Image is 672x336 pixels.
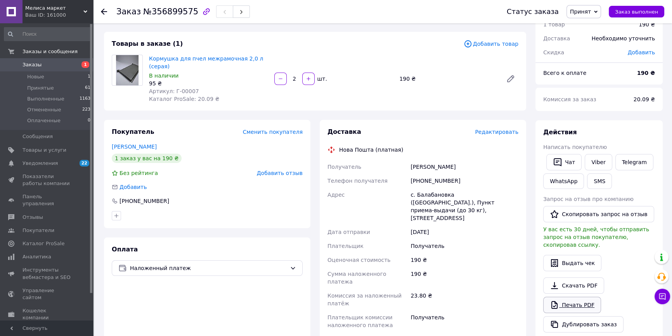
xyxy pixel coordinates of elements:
[149,80,268,87] div: 95 ₴
[82,106,90,113] span: 223
[327,192,345,198] span: Адрес
[543,35,570,42] span: Доставка
[637,70,655,76] b: 190 ₴
[112,128,154,135] span: Покупатель
[25,5,83,12] span: Мелиса маркет
[120,170,158,176] span: Без рейтинга
[543,206,654,222] button: Скопировать запрос на отзыв
[543,96,596,102] span: Комиссия за заказ
[327,293,402,307] span: Комиссия за наложенный платёж
[543,277,604,294] a: Скачать PDF
[409,253,520,267] div: 190 ₴
[409,188,520,225] div: с. Балабановка ([GEOGRAPHIC_DATA].), Пункт приема-выдачи (до 30 кг), [STREET_ADDRESS]
[88,73,90,80] span: 1
[80,95,90,102] span: 1163
[475,129,518,135] span: Редактировать
[327,243,364,249] span: Плательщик
[543,144,607,150] span: Написать покупателю
[27,106,61,113] span: Отмененные
[23,287,72,301] span: Управление сайтом
[587,30,660,47] div: Необходимо уточнить
[543,297,601,313] a: Печать PDF
[543,196,634,202] span: Запрос на отзыв про компанию
[634,96,655,102] span: 20.09 ₴
[543,173,584,189] a: WhatsApp
[543,49,564,55] span: Скидка
[116,55,139,85] img: Кормушка для пчел межрамочная 2,0 л (серая)
[409,267,520,289] div: 190 ₴
[23,240,64,247] span: Каталог ProSale
[543,128,577,136] span: Действия
[130,264,287,272] span: Наложенный платеж
[149,73,178,79] span: В наличии
[396,73,500,84] div: 190 ₴
[119,197,170,205] div: [PHONE_NUMBER]
[639,21,655,28] div: 190 ₴
[546,154,582,170] button: Чат
[543,226,649,248] span: У вас есть 30 дней, чтобы отправить запрос на отзыв покупателю, скопировав ссылку.
[23,193,72,207] span: Панель управления
[143,7,198,16] span: №356899575
[116,7,141,16] span: Заказ
[112,154,182,163] div: 1 заказ у вас на 190 ₴
[149,96,219,102] span: Каталог ProSale: 20.09 ₴
[81,61,89,68] span: 1
[327,229,370,235] span: Дата отправки
[101,8,107,16] div: Вернуться назад
[615,154,653,170] a: Telegram
[23,147,66,154] span: Товары и услуги
[315,75,328,83] div: шт.
[585,154,612,170] a: Viber
[609,6,664,17] button: Заказ выполнен
[23,160,58,167] span: Уведомления
[615,9,658,15] span: Заказ выполнен
[23,267,72,281] span: Инструменты вебмастера и SEO
[587,173,612,189] button: SMS
[27,117,61,124] span: Оплаченные
[409,174,520,188] div: [PHONE_NUMBER]
[88,117,90,124] span: 0
[23,253,51,260] span: Аналитика
[503,71,518,87] a: Редактировать
[23,173,72,187] span: Показатели работы компании
[23,133,53,140] span: Сообщения
[327,257,391,263] span: Оценочная стоимость
[543,70,586,76] span: Всего к оплате
[27,73,44,80] span: Новые
[23,61,42,68] span: Заказы
[543,255,601,271] button: Выдать чек
[464,40,518,48] span: Добавить товар
[149,88,199,94] span: Артикул: Г-00007
[409,310,520,332] div: Получатель
[149,55,263,69] a: Кормушка для пчел межрамочная 2,0 л (серая)
[112,144,157,150] a: [PERSON_NAME]
[409,225,520,239] div: [DATE]
[409,239,520,253] div: Получатель
[543,316,624,333] button: Дублировать заказ
[327,128,361,135] span: Доставка
[27,95,64,102] span: Выполненные
[23,307,72,321] span: Кошелек компании
[327,314,393,328] span: Плательщик комиссии наложенного платежа
[543,21,565,28] span: 1 товар
[570,9,591,15] span: Принят
[327,178,388,184] span: Телефон получателя
[257,170,303,176] span: Добавить отзыв
[80,160,89,166] span: 22
[327,164,361,170] span: Получатель
[23,227,54,234] span: Покупатели
[243,129,303,135] span: Сменить покупателя
[27,85,54,92] span: Принятые
[337,146,405,154] div: Нова Пошта (платная)
[4,27,91,41] input: Поиск
[120,184,147,190] span: Добавить
[655,289,670,304] button: Чат с покупателем
[85,85,90,92] span: 61
[409,160,520,174] div: [PERSON_NAME]
[112,246,138,253] span: Оплата
[628,49,655,55] span: Добавить
[23,48,78,55] span: Заказы и сообщения
[25,12,93,19] div: Ваш ID: 161000
[507,8,559,16] div: Статус заказа
[409,289,520,310] div: 23.80 ₴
